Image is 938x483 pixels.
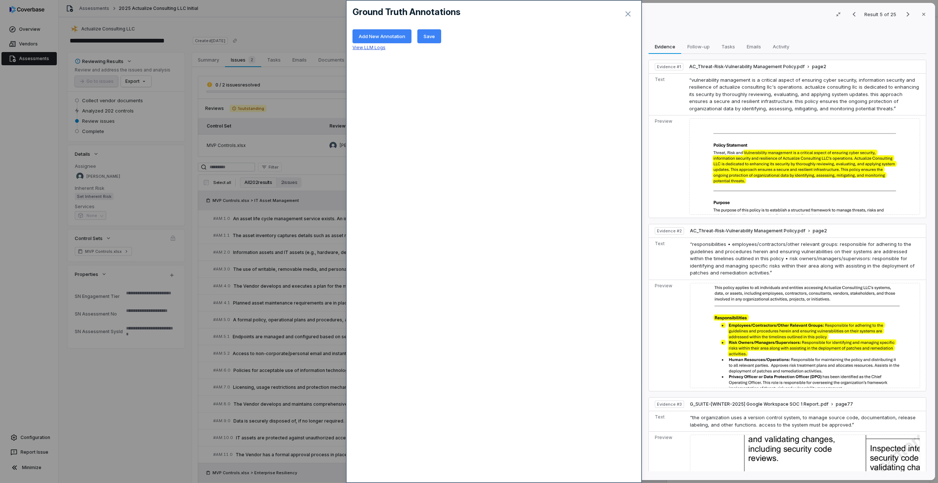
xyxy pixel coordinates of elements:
button: Save [417,29,441,43]
td: Preview [649,115,686,218]
span: Emails [744,42,764,51]
td: Text [649,411,687,432]
span: Activity [770,42,792,51]
span: Follow-up [684,42,713,51]
span: Save [424,33,435,40]
span: page 2 [812,64,826,70]
button: AC_Threat-Risk-Vulnerability Management Policy.pdfpage2 [690,228,827,234]
span: page 2 [813,228,827,234]
a: View LLM Logs [352,45,385,50]
span: Add New Annotation [359,33,405,40]
img: eca70b966f5640d69a26ac145a9977a9_original.jpg_w1200.jpg [690,283,920,388]
span: Evidence # 2 [657,228,682,234]
span: “responsibilities • employees/contractors/other relevant groups: responsible for adhering to the ... [690,241,915,276]
span: G_SUITE-[WINTER-2025] Google Workspace SOC 1 Report..pdf [690,401,828,407]
button: G_SUITE-[WINTER-2025] Google Workspace SOC 1 Report..pdfpage77 [690,401,853,408]
img: f465c4d783374354a621a8f7572d35a2_original.jpg_w1200.jpg [689,118,920,215]
button: Next result [901,10,915,19]
button: Previous result [847,10,861,19]
td: Preview [649,280,687,391]
span: “the organization uses a version control system, to manage source code, documentation, release la... [690,414,916,428]
span: “vulnerability management is a critical aspect of ensuring cyber security, information security a... [689,77,919,111]
span: Tasks [719,42,738,51]
span: AC_Threat-Risk-Vulnerability Management Policy.pdf [689,64,805,70]
td: Text [649,73,686,115]
p: Result 5 of 25 [864,10,898,18]
span: AC_Threat-Risk-Vulnerability Management Policy.pdf [690,228,805,234]
span: Evidence # 3 [657,401,682,407]
button: Add New Annotation [352,29,411,43]
span: Evidence # 1 [657,64,681,70]
td: Text [649,238,687,280]
h2: Ground Truth Annotations [352,7,635,18]
span: page 77 [836,401,853,407]
button: AC_Threat-Risk-Vulnerability Management Policy.pdfpage2 [689,64,826,70]
span: Evidence [652,42,678,51]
